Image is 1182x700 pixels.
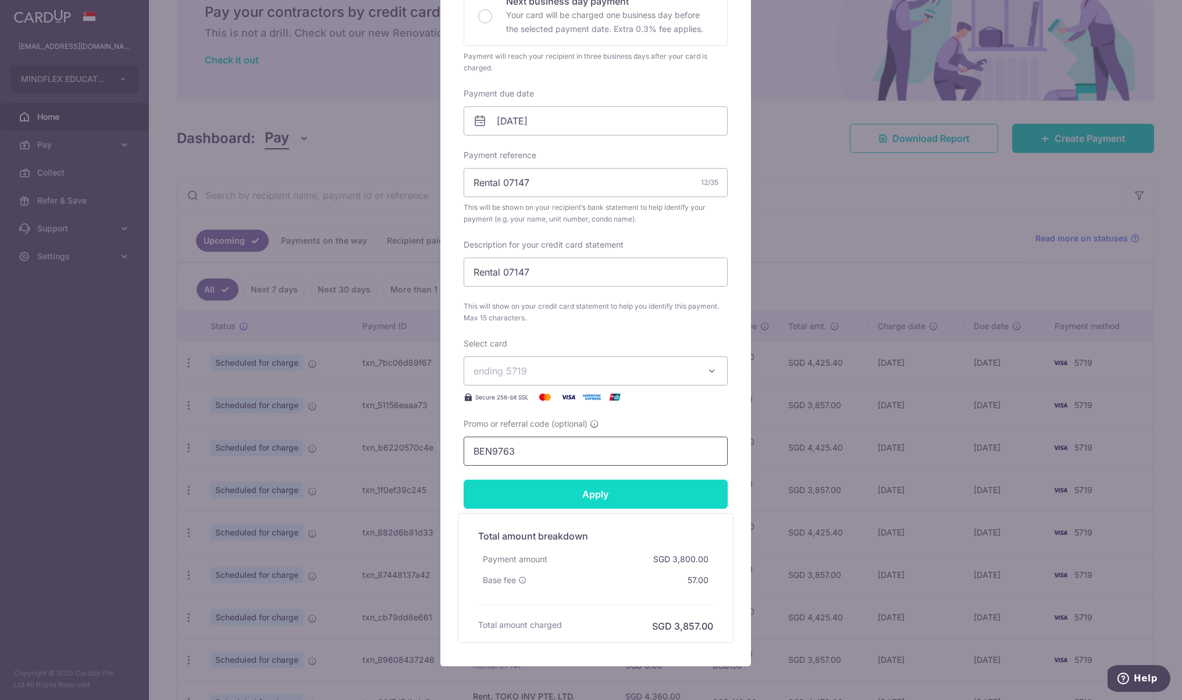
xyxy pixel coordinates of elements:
[464,418,588,430] span: Promo or referral code (optional)
[506,8,713,36] p: Your card will be charged one business day before the selected payment date. Extra 0.3% fee applies.
[464,356,728,385] button: ending 5719
[478,529,713,543] h5: Total amount breakdown
[478,619,562,631] h6: Total amount charged
[652,619,713,633] h6: SGD 3,857.00
[464,480,728,509] input: Apply
[464,106,728,135] input: DD / MM / YYYY
[464,301,728,324] span: This will show on your credit card statement to help you identify this payment. Max 15 characters.
[464,202,728,225] span: This will be shown on your recipient’s bank statement to help identify your payment (e.g. your na...
[603,390,626,404] img: UnionPay
[473,365,527,377] span: ending 5719
[1108,665,1170,694] iframe: Opens a widget where you can find more information
[701,177,718,188] div: 12/35
[464,239,624,251] label: Description for your credit card statement
[557,390,580,404] img: Visa
[533,390,557,404] img: Mastercard
[475,392,529,402] span: Secure 256-bit SSL
[649,549,713,570] div: SGD 3,800.00
[464,88,534,99] label: Payment due date
[683,570,713,591] div: 57.00
[478,549,552,570] div: Payment amount
[464,338,507,349] label: Select card
[464,149,536,161] label: Payment reference
[580,390,603,404] img: American Express
[464,51,728,74] div: Payment will reach your recipient in three business days after your card is charged.
[483,574,516,586] span: Base fee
